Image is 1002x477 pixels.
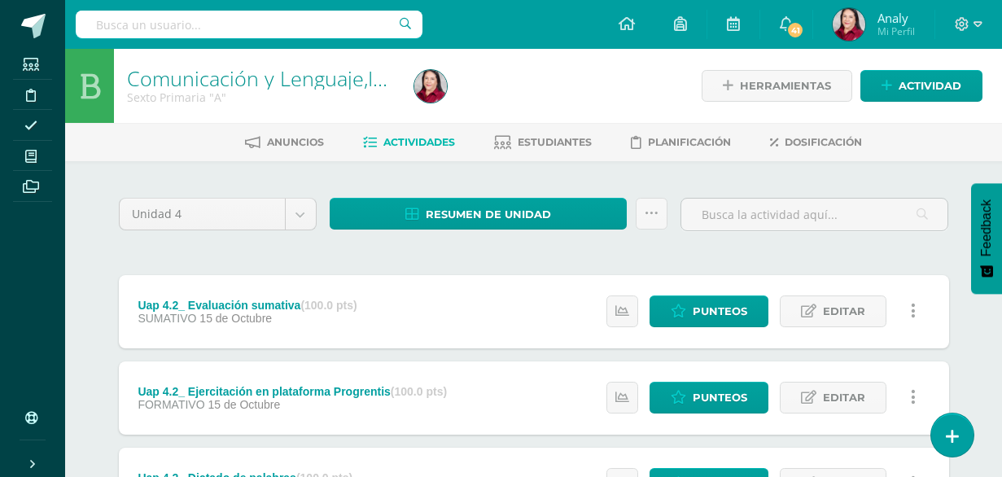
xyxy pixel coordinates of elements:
[363,129,455,155] a: Actividades
[76,11,422,38] input: Busca un usuario...
[650,382,768,414] a: Punteos
[631,129,731,155] a: Planificación
[693,383,747,413] span: Punteos
[120,199,316,230] a: Unidad 4
[899,71,961,101] span: Actividad
[693,296,747,326] span: Punteos
[383,136,455,148] span: Actividades
[971,183,1002,294] button: Feedback - Mostrar encuesta
[785,136,862,148] span: Dosificación
[127,90,395,105] div: Sexto Primaria 'A'
[877,24,915,38] span: Mi Perfil
[138,398,204,411] span: FORMATIVO
[494,129,592,155] a: Estudiantes
[648,136,731,148] span: Planificación
[823,296,865,326] span: Editar
[138,312,196,325] span: SUMATIVO
[208,398,280,411] span: 15 de Octubre
[740,71,831,101] span: Herramientas
[770,129,862,155] a: Dosificación
[391,385,447,398] strong: (100.0 pts)
[127,64,510,92] a: Comunicación y Lenguaje,Idioma Español
[823,383,865,413] span: Editar
[426,199,551,230] span: Resumen de unidad
[518,136,592,148] span: Estudiantes
[300,299,357,312] strong: (100.0 pts)
[267,136,324,148] span: Anuncios
[681,199,947,230] input: Busca la actividad aquí...
[245,129,324,155] a: Anuncios
[132,199,273,230] span: Unidad 4
[199,312,272,325] span: 15 de Octubre
[650,295,768,327] a: Punteos
[138,385,447,398] div: Uap 4.2_ Ejercitación en plataforma Progrentis
[979,199,994,256] span: Feedback
[127,67,395,90] h1: Comunicación y Lenguaje,Idioma Español
[786,21,804,39] span: 41
[330,198,628,230] a: Resumen de unidad
[138,299,357,312] div: Uap 4.2_ Evaluación sumativa
[702,70,852,102] a: Herramientas
[414,70,447,103] img: 639f9b5f5bc9631dc31f1390b91f54b7.png
[833,8,865,41] img: 639f9b5f5bc9631dc31f1390b91f54b7.png
[877,10,915,26] span: Analy
[860,70,982,102] a: Actividad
